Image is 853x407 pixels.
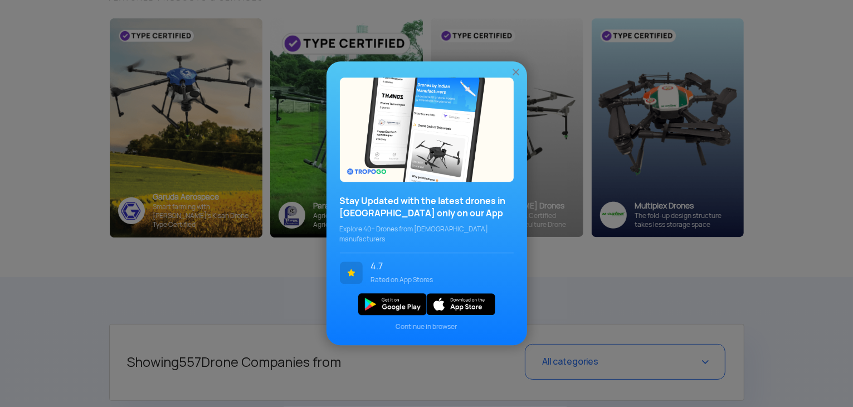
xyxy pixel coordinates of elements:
h3: Stay Updated with the latest drones in [GEOGRAPHIC_DATA] only on our App [340,195,514,220]
img: bg_popupecosystem.png [340,77,514,182]
span: 4.7 [371,261,505,272]
img: ios_new.svg [427,293,495,315]
img: ic_star.svg [340,261,363,284]
span: Continue in browser [340,322,514,332]
span: Explore 40+ Drones from [DEMOGRAPHIC_DATA] manufacturers [340,224,514,244]
span: Rated on App Stores [371,275,505,285]
img: img_playstore.png [358,293,427,315]
img: ic_close.png [510,67,521,78]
